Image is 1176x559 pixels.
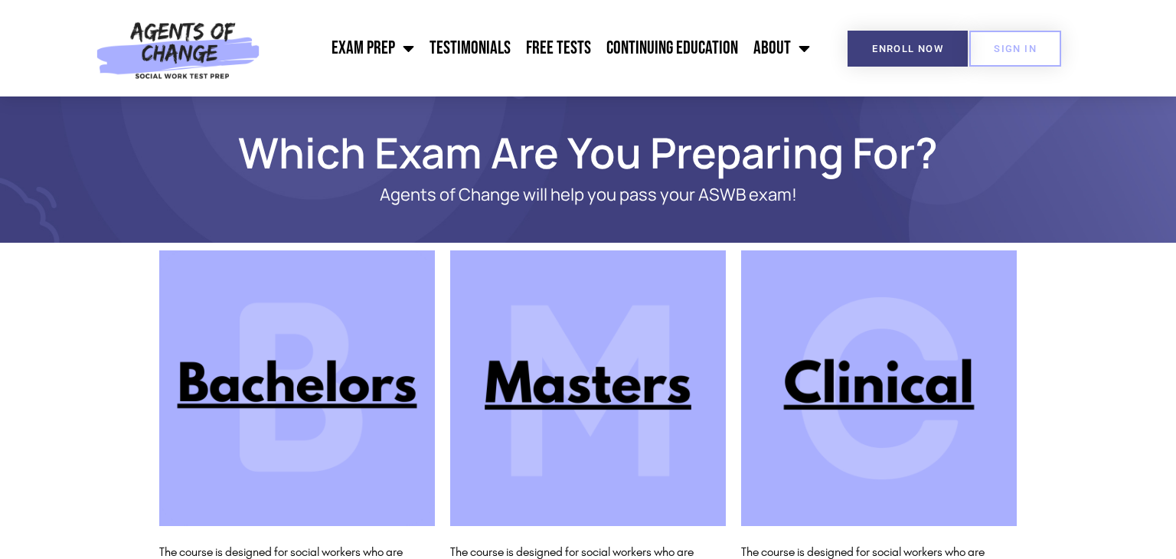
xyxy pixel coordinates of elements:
[848,31,968,67] a: Enroll Now
[746,29,818,67] a: About
[994,44,1037,54] span: SIGN IN
[872,44,943,54] span: Enroll Now
[268,29,818,67] nav: Menu
[518,29,599,67] a: Free Tests
[152,135,1024,170] h1: Which Exam Are You Preparing For?
[599,29,746,67] a: Continuing Education
[969,31,1061,67] a: SIGN IN
[324,29,422,67] a: Exam Prep
[422,29,518,67] a: Testimonials
[213,185,963,204] p: Agents of Change will help you pass your ASWB exam!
